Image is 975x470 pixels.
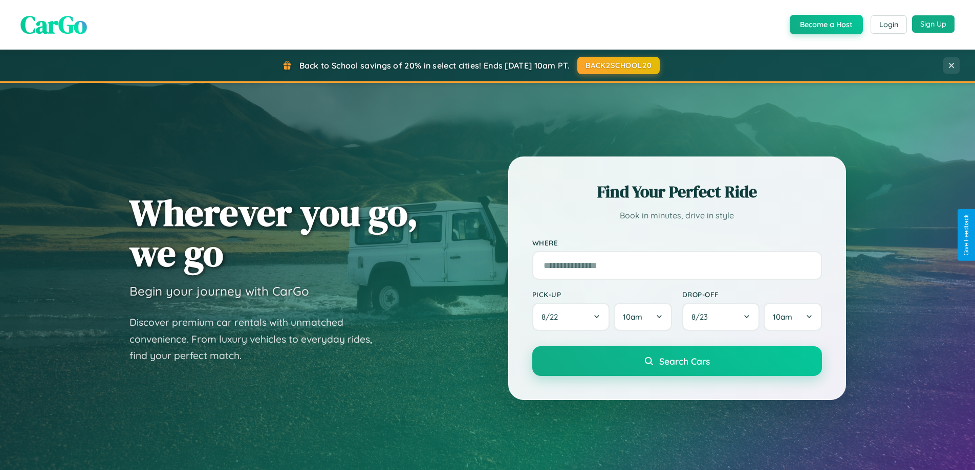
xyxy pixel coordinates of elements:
button: Search Cars [532,346,822,376]
label: Drop-off [682,290,822,299]
button: Sign Up [912,15,955,33]
button: BACK2SCHOOL20 [577,57,660,74]
div: Give Feedback [963,214,970,256]
h1: Wherever you go, we go [129,192,418,273]
button: 8/23 [682,303,760,331]
button: Login [871,15,907,34]
label: Where [532,238,822,247]
span: Search Cars [659,355,710,367]
button: 8/22 [532,303,610,331]
p: Discover premium car rentals with unmatched convenience. From luxury vehicles to everyday rides, ... [129,314,385,364]
span: CarGo [20,8,87,41]
h3: Begin your journey with CarGo [129,283,309,299]
h2: Find Your Perfect Ride [532,181,822,203]
span: 10am [773,312,792,322]
span: 10am [623,312,642,322]
button: 10am [764,303,821,331]
span: Back to School savings of 20% in select cities! Ends [DATE] 10am PT. [299,60,570,71]
p: Book in minutes, drive in style [532,208,822,223]
button: 10am [614,303,671,331]
label: Pick-up [532,290,672,299]
button: Become a Host [790,15,863,34]
span: 8 / 22 [541,312,563,322]
span: 8 / 23 [691,312,713,322]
